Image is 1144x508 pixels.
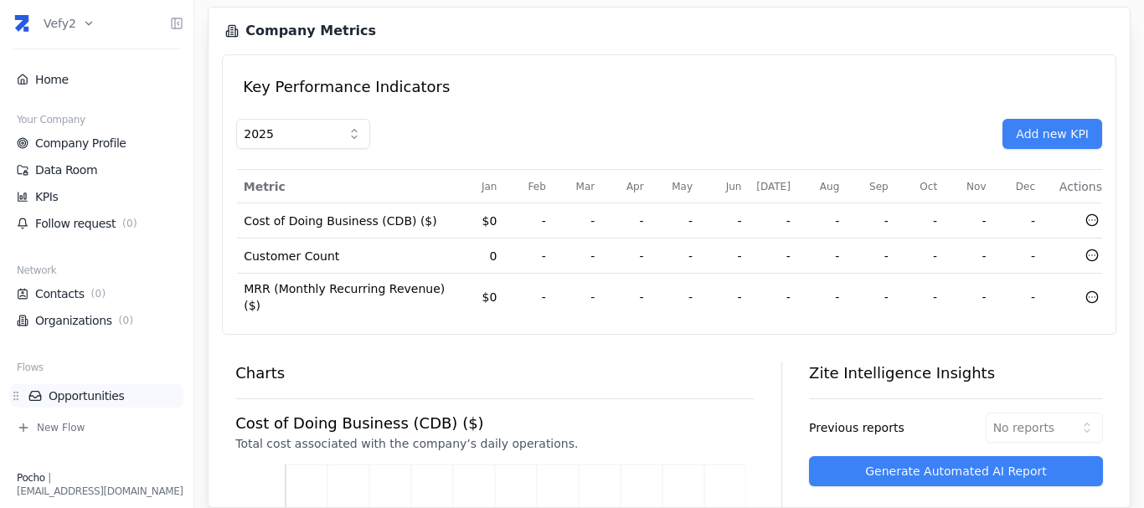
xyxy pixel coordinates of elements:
[455,239,503,274] td: 0
[846,203,894,239] td: -
[699,274,748,321] td: -
[10,387,183,404] div: Opportunities
[482,214,497,228] span: $0
[116,314,137,327] span: ( 0 )
[503,274,552,321] td: -
[503,170,552,203] th: Feb
[10,421,183,434] button: New Flow
[809,362,1103,398] h2: Zite Intelligence Insights
[993,203,1043,239] td: -
[17,188,177,205] a: KPIs
[455,170,503,203] th: Jan
[748,203,796,239] td: -
[17,472,45,484] span: Pocho
[553,239,601,274] td: -
[235,435,755,452] p: Total cost associated with the company’s daily operations.
[846,239,894,274] td: -
[553,170,601,203] th: Mar
[553,274,601,321] td: -
[1042,170,1109,203] th: Actions
[601,203,650,239] td: -
[237,239,455,274] td: Customer Count
[17,285,177,302] a: Contacts(0)
[895,274,944,321] td: -
[651,274,699,321] td: -
[44,5,95,42] button: Vefy2
[17,361,44,374] span: Flows
[237,170,455,203] th: Metric
[944,170,992,203] th: Nov
[895,203,944,239] td: -
[88,287,110,300] span: ( 0 )
[17,471,183,485] div: |
[601,170,650,203] th: Apr
[222,21,1116,54] div: Company Metrics
[797,274,846,321] td: -
[482,290,497,304] span: $0
[809,456,1103,486] button: Generate Automated AI Report
[748,170,796,203] th: [DATE]
[651,170,699,203] th: May
[237,203,455,239] td: Cost of Doing Business (CDB) ($)
[651,203,699,239] td: -
[601,274,650,321] td: -
[17,135,177,151] a: Company Profile
[748,239,796,274] td: -
[797,203,846,239] td: -
[797,170,846,203] th: Aug
[503,203,552,239] td: -
[10,264,183,280] div: Network
[809,419,986,436] p: Previous reports
[17,162,177,178] a: Data Room
[895,170,944,203] th: Oct
[237,274,455,321] td: MRR (Monthly Recurring Revenue) ($)
[993,274,1043,321] td: -
[846,274,894,321] td: -
[699,239,748,274] td: -
[235,362,755,398] h2: Charts
[229,62,1109,112] h2: Key Performance Indicators
[17,215,177,232] a: Follow request(0)
[503,239,552,274] td: -
[993,170,1043,203] th: Dec
[553,203,601,239] td: -
[944,239,992,274] td: -
[1002,119,1102,149] button: Add new KPI
[699,170,748,203] th: Jun
[944,203,992,239] td: -
[846,170,894,203] th: Sep
[993,239,1043,274] td: -
[17,485,183,498] div: [EMAIL_ADDRESS][DOMAIN_NAME]
[651,239,699,274] td: -
[119,217,141,230] span: ( 0 )
[797,239,846,274] td: -
[235,414,755,434] h2: Cost of Doing Business (CDB) ($)
[748,274,796,321] td: -
[699,203,748,239] td: -
[10,113,183,130] div: Your Company
[895,239,944,274] td: -
[17,312,177,329] a: Organizations(0)
[944,274,992,321] td: -
[17,71,177,88] a: Home
[28,387,183,404] a: Opportunities
[601,239,650,274] td: -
